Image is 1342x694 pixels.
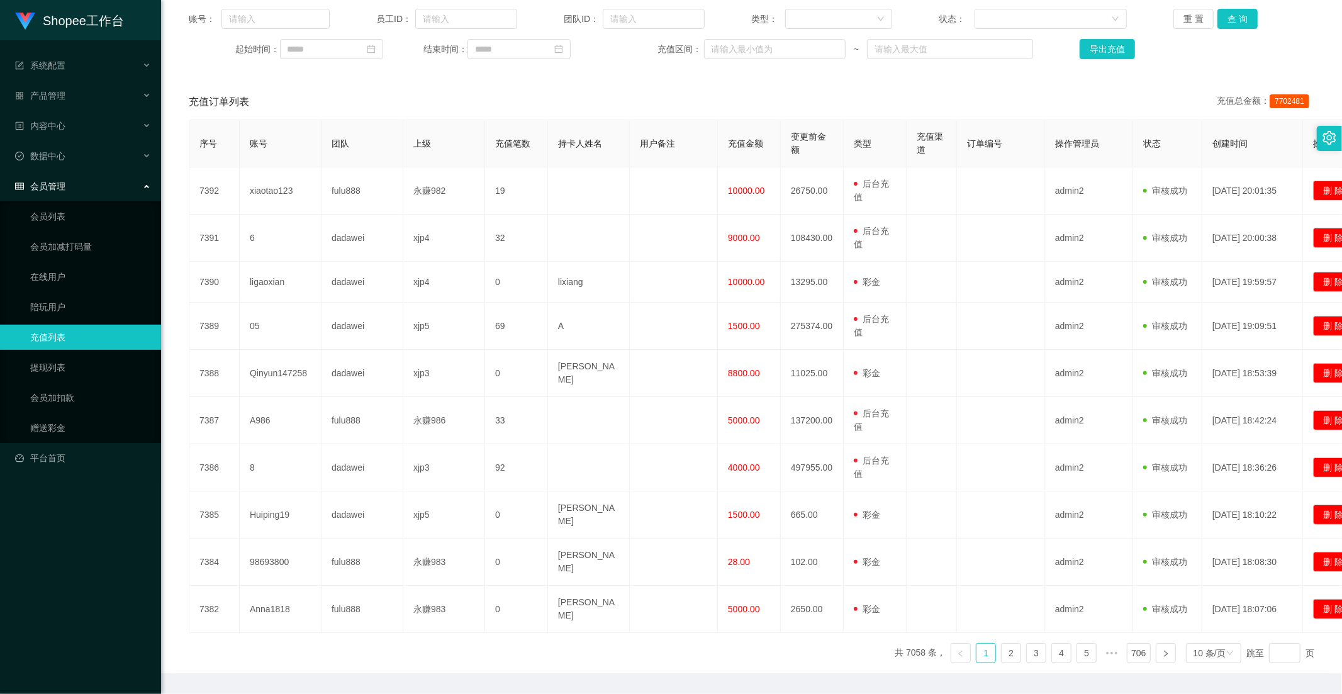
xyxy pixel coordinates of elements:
[485,262,548,303] td: 0
[1045,539,1133,586] td: admin2
[322,539,403,586] td: fulu888
[1202,262,1303,303] td: [DATE] 19:59:57
[189,491,240,539] td: 7385
[1246,643,1314,663] div: 跳至 页
[1045,397,1133,444] td: admin2
[1212,138,1248,148] span: 创建时间
[1173,9,1214,29] button: 重 置
[1052,644,1071,663] a: 4
[1143,557,1187,567] span: 审核成功
[413,138,431,148] span: 上级
[548,262,630,303] td: lixiang
[240,350,322,397] td: Qinyun147258
[854,510,880,520] span: 彩金
[728,233,760,243] span: 9000.00
[781,215,844,262] td: 108430.00
[781,303,844,350] td: 275374.00
[1194,644,1226,663] div: 10 条/页
[485,491,548,539] td: 0
[1202,215,1303,262] td: [DATE] 20:00:38
[15,181,65,191] span: 会员管理
[1026,643,1046,663] li: 3
[917,132,943,155] span: 充值渠道
[30,415,151,440] a: 赠送彩金
[781,491,844,539] td: 665.00
[854,557,880,567] span: 彩金
[322,167,403,215] td: fulu888
[781,167,844,215] td: 26750.00
[854,604,880,614] span: 彩金
[403,586,485,633] td: 永赚983
[558,138,602,148] span: 持卡人姓名
[189,13,221,26] span: 账号：
[15,152,24,160] i: 图标: check-circle-o
[854,314,889,337] span: 后台充值
[548,586,630,633] td: [PERSON_NAME]
[877,15,885,24] i: 图标: down
[728,510,760,520] span: 1500.00
[403,215,485,262] td: xjp4
[15,121,24,130] i: 图标: profile
[322,215,403,262] td: dadawei
[189,215,240,262] td: 7391
[199,138,217,148] span: 序号
[1045,586,1133,633] td: admin2
[189,303,240,350] td: 7389
[189,444,240,491] td: 7386
[603,9,705,29] input: 请输入
[1143,233,1187,243] span: 审核成功
[15,151,65,161] span: 数据中心
[403,444,485,491] td: xjp3
[728,186,764,196] span: 10000.00
[704,39,846,59] input: 请输入最小值为
[791,132,826,155] span: 变更前金额
[221,9,330,29] input: 请输入
[1143,321,1187,331] span: 审核成功
[403,303,485,350] td: xjp5
[1270,94,1309,108] span: 7702481
[728,604,760,614] span: 5000.00
[728,415,760,425] span: 5000.00
[322,262,403,303] td: dadawei
[728,321,760,331] span: 1500.00
[1226,649,1234,658] i: 图标: down
[240,303,322,350] td: 05
[240,262,322,303] td: ligaoxian
[485,303,548,350] td: 69
[189,167,240,215] td: 7392
[30,325,151,350] a: 充值列表
[30,385,151,410] a: 会员加扣款
[1001,643,1021,663] li: 2
[854,456,889,479] span: 后台充值
[1127,643,1150,663] li: 706
[1202,350,1303,397] td: [DATE] 18:53:39
[189,539,240,586] td: 7384
[1143,415,1187,425] span: 审核成功
[1102,643,1122,663] li: 向后 5 页
[240,167,322,215] td: xiaotao123
[781,262,844,303] td: 13295.00
[1322,131,1336,145] i: 图标: setting
[781,586,844,633] td: 2650.00
[240,491,322,539] td: Huiping19
[322,586,403,633] td: fulu888
[1076,643,1097,663] li: 5
[1077,644,1096,663] a: 5
[189,94,249,109] span: 充值订单列表
[854,226,889,249] span: 后台充值
[240,397,322,444] td: A986
[728,138,763,148] span: 充值金额
[30,355,151,380] a: 提现列表
[240,539,322,586] td: 98693800
[240,444,322,491] td: 8
[485,586,548,633] td: 0
[1162,650,1170,658] i: 图标: right
[1143,368,1187,378] span: 审核成功
[403,539,485,586] td: 永赚983
[1202,303,1303,350] td: [DATE] 19:09:51
[15,182,24,191] i: 图标: table
[781,444,844,491] td: 497955.00
[322,491,403,539] td: dadawei
[957,650,965,658] i: 图标: left
[854,277,880,287] span: 彩金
